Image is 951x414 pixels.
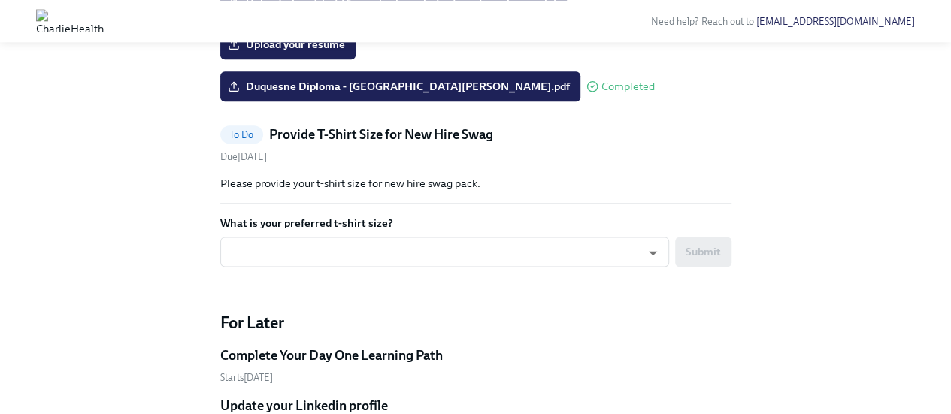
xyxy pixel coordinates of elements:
span: Completed [601,81,655,92]
div: ​ [220,237,669,267]
span: Need help? Reach out to [651,16,915,27]
a: [EMAIL_ADDRESS][DOMAIN_NAME] [756,16,915,27]
a: To DoProvide T-Shirt Size for New Hire SwagDue[DATE] [220,125,731,164]
h5: Complete Your Day One Learning Path [220,346,443,364]
span: Friday, September 19th 2025, 10:00 am [220,151,267,162]
p: Please provide your t-shirt size for new hire swag pack. [220,176,731,191]
span: To Do [220,129,263,141]
h5: Provide T-Shirt Size for New Hire Swag [269,125,493,144]
label: Upload your resume [220,29,356,59]
span: Upload your resume [231,37,345,52]
img: CharlieHealth [36,9,104,33]
label: Duquesne Diploma - [GEOGRAPHIC_DATA][PERSON_NAME].pdf [220,71,580,101]
span: Duquesne Diploma - [GEOGRAPHIC_DATA][PERSON_NAME].pdf [231,79,570,94]
span: Monday, October 6th 2025, 10:00 am [220,372,273,383]
label: What is your preferred t-shirt size? [220,216,731,231]
a: Complete Your Day One Learning PathStarts[DATE] [220,346,731,385]
h4: For Later [220,312,731,334]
